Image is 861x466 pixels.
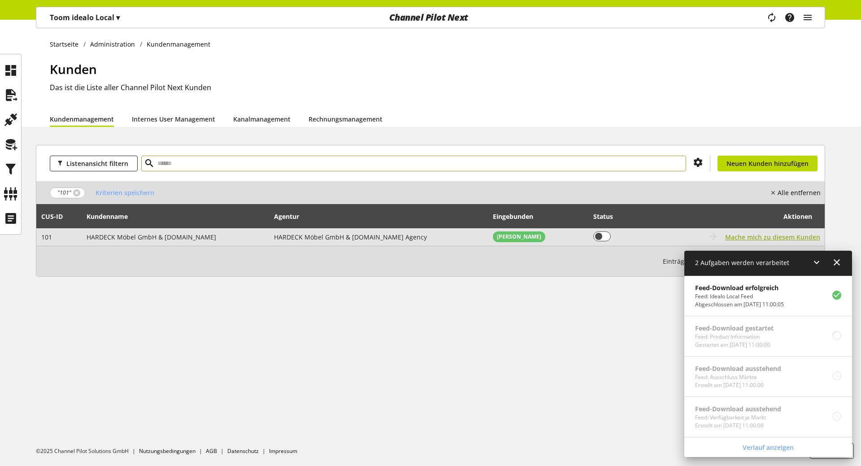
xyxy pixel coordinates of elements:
span: Kriterien speichern [96,188,154,197]
span: Neuen Kunden hinzufügen [726,159,809,168]
span: Listenansicht filtern [66,159,128,168]
a: Impressum [269,447,297,455]
a: Administration [86,39,140,49]
span: [PERSON_NAME] [497,233,541,241]
div: Eingebunden [493,212,542,221]
h2: Das ist die Liste aller Channel Pilot Next Kunden [50,82,825,93]
button: Mache mich zu diesem Kunden [725,232,820,242]
p: Feed-Download erfolgreich [695,283,784,292]
a: Startseite [50,39,83,49]
div: Status [593,212,622,221]
a: Nutzungsbedingungen [139,447,196,455]
a: Kundenmanagement [50,111,114,127]
span: 2 Aufgaben werden verarbeitet [695,258,789,267]
span: Kunden [50,61,97,78]
span: 101 [41,233,52,241]
span: "101" [57,189,71,197]
div: CUS-⁠ID [41,212,72,221]
p: Abgeschlossen am Aug 26, 2025, 11:00:05 [695,301,784,309]
a: Internes User Management [132,111,215,127]
div: Agentur [274,212,308,221]
a: AGB [206,447,217,455]
nobr: Alle entfernen [778,188,821,197]
div: Kundenname [87,212,137,221]
a: Feed-Download erfolgreichFeed: Idealo Local FeedAbgeschlossen am [DATE] 11:00:05 [684,276,852,316]
small: 1-1 / 1 [663,253,771,269]
a: Datenschutz [227,447,259,455]
button: Listenansicht filtern [50,156,138,171]
a: Rechnungsmanagement [309,111,383,127]
span: HARDECK Möbel GmbH & [DOMAIN_NAME] [87,233,216,241]
nav: main navigation [36,7,825,28]
p: Feed: Idealo Local Feed [695,292,784,301]
p: Toom idealo Local [50,12,120,23]
li: ©2025 Channel Pilot Solutions GmbH [36,447,139,455]
div: Aktionen [666,207,812,225]
span: Einträge pro Seite [663,257,720,266]
a: Neuen Kunden hinzufügen [717,156,818,171]
a: Verlauf anzeigen [686,440,850,455]
button: Kriterien speichern [89,185,161,200]
span: Verlauf anzeigen [743,443,794,452]
span: ▾ [116,13,120,22]
span: HARDECK Möbel GmbH & [DOMAIN_NAME] Agency [274,233,427,241]
a: Kanalmanagement [233,111,291,127]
